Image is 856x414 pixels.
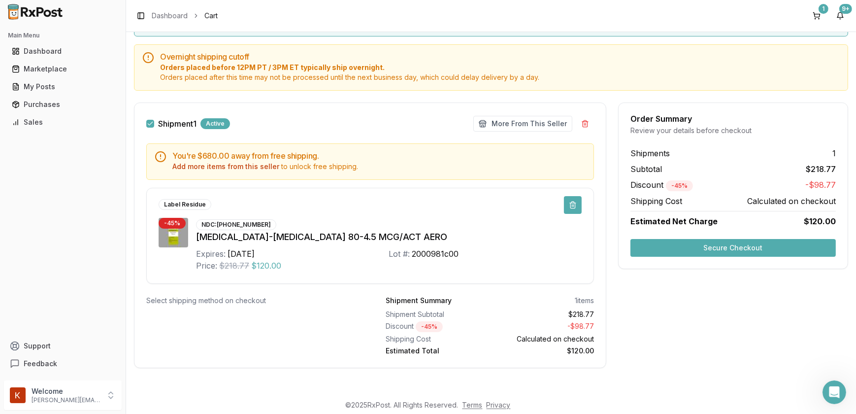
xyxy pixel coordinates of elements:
[386,334,486,344] div: Shipping Cost
[196,260,217,272] div: Price:
[159,218,188,247] img: Budesonide-Formoterol Fumarate 80-4.5 MCG/ACT AERO
[8,113,118,131] a: Sales
[4,61,122,77] button: Marketplace
[386,310,486,319] div: Shipment Subtotal
[146,296,354,306] div: Select shipping method on checkout
[158,120,197,128] label: Shipment 1
[487,401,511,409] a: Privacy
[196,248,226,260] div: Expires:
[152,11,188,21] a: Dashboard
[804,215,836,227] span: $120.00
[630,115,836,123] div: Order Summary
[4,337,122,355] button: Support
[832,8,848,24] button: 9+
[8,78,118,96] a: My Posts
[32,396,100,404] p: [PERSON_NAME][EMAIL_ADDRESS][DOMAIN_NAME]
[196,219,276,230] div: NDC: [PHONE_NUMBER]
[386,296,452,306] div: Shipment Summary
[8,60,118,78] a: Marketplace
[4,97,122,112] button: Purchases
[4,79,122,95] button: My Posts
[172,162,279,172] button: Add more items from this seller
[630,180,693,190] span: Discount
[494,321,593,332] div: - $98.77
[823,380,846,404] iframe: Intercom live chat
[832,147,836,159] span: 1
[386,346,486,356] div: Estimated Total
[172,162,586,172] div: to unlock free shipping.
[160,72,840,82] span: Orders placed after this time may not be processed until the next business day, which could delay...
[4,114,122,130] button: Sales
[160,63,840,72] span: Orders placed before 12PM PT / 3PM ET typically ship overnight.
[575,296,594,306] div: 1 items
[839,4,852,14] div: 9+
[196,230,582,244] div: [MEDICAL_DATA]-[MEDICAL_DATA] 80-4.5 MCG/ACT AERO
[666,180,693,191] div: - 45 %
[172,152,586,160] h5: You're $680.00 away from free shipping.
[32,386,100,396] p: Welcome
[494,346,593,356] div: $120.00
[12,100,114,109] div: Purchases
[200,118,230,129] div: Active
[251,260,281,272] span: $120.00
[8,96,118,113] a: Purchases
[24,359,57,369] span: Feedback
[160,53,840,61] h5: Overnight shipping cutoff
[228,248,255,260] div: [DATE]
[8,32,118,39] h2: Main Menu
[159,218,186,229] div: - 45 %
[819,4,828,14] div: 1
[630,163,662,175] span: Subtotal
[204,11,218,21] span: Cart
[412,248,459,260] div: 2000981c00
[630,239,836,257] button: Secure Checkout
[805,179,836,191] span: -$98.77
[10,387,26,403] img: User avatar
[809,8,824,24] button: 1
[747,195,836,207] span: Calculated on checkout
[8,42,118,60] a: Dashboard
[494,310,593,319] div: $218.77
[630,147,670,159] span: Shipments
[386,321,486,332] div: Discount
[630,216,718,226] span: Estimated Net Charge
[4,355,122,373] button: Feedback
[4,43,122,59] button: Dashboard
[219,260,249,272] span: $218.77
[152,11,218,21] nav: breadcrumb
[4,4,67,20] img: RxPost Logo
[462,401,483,409] a: Terms
[159,199,211,210] div: Label Residue
[416,321,443,332] div: - 45 %
[12,117,114,127] div: Sales
[806,163,836,175] span: $218.77
[494,334,593,344] div: Calculated on checkout
[12,82,114,92] div: My Posts
[12,46,114,56] div: Dashboard
[630,195,682,207] span: Shipping Cost
[630,126,836,136] div: Review your details before checkout
[389,248,410,260] div: Lot #:
[473,116,572,132] button: More From This Seller
[12,64,114,74] div: Marketplace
